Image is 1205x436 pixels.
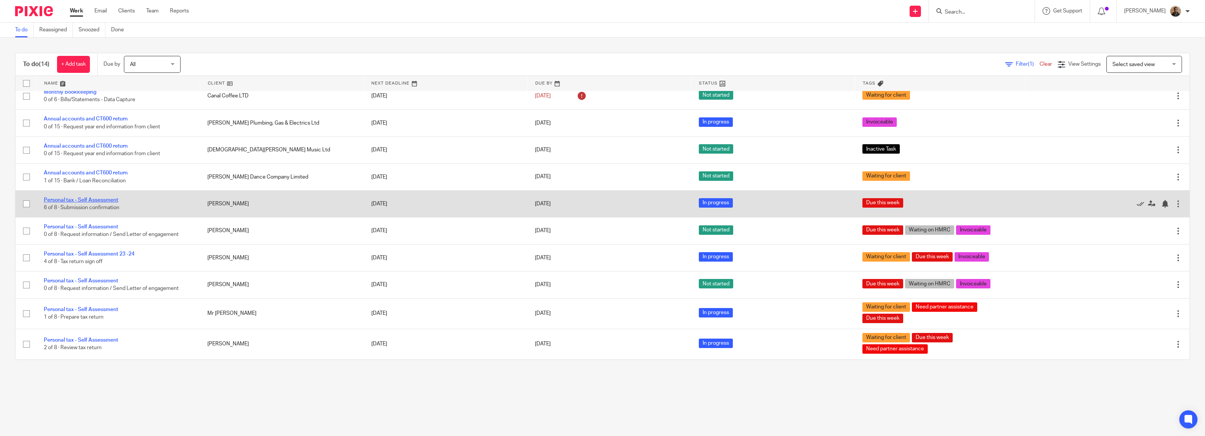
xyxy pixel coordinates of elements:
span: [DATE] [535,93,551,99]
span: 0 of 8 · Request information / Send Letter of engagement [44,232,179,237]
span: Need partner assistance [912,302,977,312]
span: Waiting for client [862,171,910,181]
a: Clients [118,7,135,15]
td: [DATE] [364,217,527,244]
span: In progress [699,198,733,208]
p: [PERSON_NAME] [1124,7,1166,15]
span: In progress [699,339,733,348]
span: Due this week [912,333,953,342]
td: [DATE] [364,298,527,329]
span: 0 of 6 · Bills/Statements - Data Capture [44,97,135,103]
span: In progress [699,252,733,262]
a: Personal tax - Self Assessment 23 -24 [44,251,134,257]
a: Mark as done [1137,200,1148,208]
a: Snoozed [79,23,105,37]
td: [DATE] [364,83,527,109]
span: Not started [699,225,733,235]
span: Invoiceable [956,225,990,235]
a: Personal tax - Self Assessment [44,337,118,343]
td: [PERSON_NAME] [200,329,363,359]
a: Annual accounts and CT600 return [44,116,128,122]
td: [DATE] [364,271,527,298]
a: Personal tax - Self Assessment [44,307,118,312]
span: Invoiceable [862,117,897,127]
span: Waiting for client [862,333,910,342]
span: Inactive Task [862,144,900,154]
span: 1 of 15 · Bank / Loan Reconciliation [44,178,126,183]
span: Waiting for client [862,252,910,262]
a: Done [111,23,130,37]
span: Invoiceable [956,279,990,288]
span: [DATE] [535,120,551,126]
span: In progress [699,117,733,127]
span: 0 of 15 · Request year end information from client [44,124,160,129]
td: [DATE] [364,163,527,190]
span: 6 of 8 · Submission confirmation [44,205,119,210]
td: Canal Coffee LTD [200,83,363,109]
span: (1) [1028,62,1034,67]
span: Not started [699,279,733,288]
span: Waiting on HMRC [905,225,954,235]
a: Email [94,7,107,15]
span: Waiting for client [862,90,910,100]
span: [DATE] [535,201,551,206]
span: 4 of 8 · Tax return sign off [44,259,102,264]
a: Reports [170,7,189,15]
p: Due by [104,60,120,68]
td: Mr [PERSON_NAME] [200,298,363,329]
span: Due this week [862,279,903,288]
td: [DATE] [364,244,527,271]
span: Tags [863,81,876,85]
span: Due this week [862,314,903,323]
td: [PERSON_NAME] [200,190,363,217]
td: [DATE] [364,329,527,359]
td: [PERSON_NAME] [200,217,363,244]
td: [DATE] [364,190,527,217]
span: View Settings [1068,62,1101,67]
img: Pixie [15,6,53,16]
span: (14) [39,61,49,67]
a: Personal tax - Self Assessment [44,197,118,203]
td: [PERSON_NAME] [200,271,363,298]
span: Get Support [1053,8,1082,14]
a: Work [70,7,83,15]
td: [DATE] [364,137,527,163]
span: [DATE] [535,342,551,347]
span: Select saved view [1112,62,1155,67]
span: Not started [699,144,733,154]
span: Not started [699,90,733,100]
a: To do [15,23,34,37]
a: Personal tax - Self Assessment [44,278,118,283]
span: 0 of 8 · Request information / Send Letter of engagement [44,286,179,291]
a: + Add task [57,56,90,73]
span: 1 of 8 · Prepare tax return [44,315,104,320]
span: 0 of 15 · Request year end information from client [44,151,160,156]
span: [DATE] [535,282,551,287]
span: All [130,62,136,67]
a: Annual accounts and CT600 return [44,143,128,149]
span: Due this week [862,225,903,235]
td: [PERSON_NAME] [200,244,363,271]
td: [DATE] [364,109,527,136]
input: Search [944,9,1012,16]
span: Filter [1016,62,1040,67]
a: Reassigned [39,23,73,37]
span: Not started [699,171,733,181]
a: Personal tax - Self Assessment [44,224,118,230]
a: Clear [1040,62,1052,67]
span: [DATE] [535,255,551,260]
a: Team [146,7,159,15]
span: Waiting for client [862,302,910,312]
span: 2 of 8 · Review tax return [44,345,102,351]
span: [DATE] [535,311,551,316]
span: [DATE] [535,174,551,180]
span: [DATE] [535,228,551,233]
img: WhatsApp%20Image%202025-04-23%20.jpg [1169,5,1182,17]
span: [DATE] [535,147,551,153]
h1: To do [23,60,49,68]
span: Waiting on HMRC [905,279,954,288]
span: Need partner assistance [862,344,928,354]
a: Monthly Bookkeeping [44,89,96,95]
span: Due this week [912,252,953,262]
span: In progress [699,308,733,317]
